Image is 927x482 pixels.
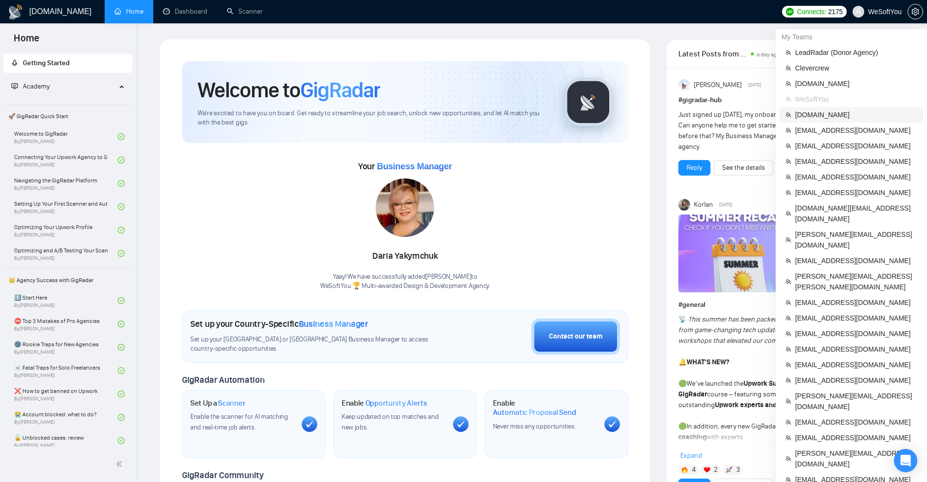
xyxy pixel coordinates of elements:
a: dashboardDashboard [163,7,207,16]
span: Automatic Proposal Send [493,408,576,417]
span: team [785,143,791,149]
a: Optimizing and A/B Testing Your Scanner for Better ResultsBy[PERSON_NAME] [14,243,118,264]
span: Academy [11,82,50,90]
span: team [785,65,791,71]
span: [EMAIL_ADDRESS][DOMAIN_NAME] [795,141,917,151]
span: team [785,279,791,285]
span: team [785,435,791,441]
span: Enable the scanner for AI matching and real-time job alerts. [190,412,288,431]
span: a day ago [757,51,781,58]
span: Opportunity Alerts [365,398,427,408]
span: check-circle [118,297,125,304]
span: team [785,300,791,305]
span: Business Manager [299,319,368,329]
img: 🚀 [726,466,732,473]
span: setting [908,8,923,16]
span: [PERSON_NAME] [694,80,742,90]
span: Your [358,161,452,172]
span: Korlan [694,199,713,210]
span: check-circle [118,414,125,421]
strong: WHAT’S NEW? [687,358,729,366]
span: GigRadar Community [182,470,264,481]
span: check-circle [118,157,125,163]
span: Expand [680,451,702,460]
h1: Set up your Country-Specific [190,319,368,329]
a: ⛔ Top 3 Mistakes of Pro AgenciesBy[PERSON_NAME] [14,313,118,335]
span: team [785,377,791,383]
span: [DOMAIN_NAME][EMAIL_ADDRESS][DOMAIN_NAME] [795,203,917,224]
div: Open Intercom Messenger [894,449,917,472]
span: Scanner [218,398,245,408]
strong: [PERSON_NAME] [688,444,739,452]
a: ❌ How to get banned on UpworkBy[PERSON_NAME] [14,383,118,405]
div: Just signed up [DATE], my onboarding call is not till [DATE]. Can anyone help me to get started t... [678,109,849,152]
span: check-circle [118,367,125,374]
span: GigRadar Automation [182,375,264,385]
span: 3 [736,465,740,475]
a: searchScanner [227,7,263,16]
span: check-circle [118,133,125,140]
div: Daria Yakymchuk [320,248,490,265]
a: 😭 Account blocked: what to do?By[PERSON_NAME] [14,407,118,428]
h1: Welcome to [198,77,380,103]
a: 🌚 Rookie Traps for New AgenciesBy[PERSON_NAME] [14,337,118,358]
span: Home [6,31,47,52]
a: 🔓 Unblocked cases: reviewBy[PERSON_NAME] [14,430,118,451]
span: [EMAIL_ADDRESS][DOMAIN_NAME] [795,375,917,386]
span: [EMAIL_ADDRESS][DOMAIN_NAME] [795,297,917,308]
span: [PERSON_NAME][EMAIL_ADDRESS][DOMAIN_NAME] [795,391,917,412]
span: team [785,159,791,164]
span: Connects: [797,6,826,17]
span: [PERSON_NAME][EMAIL_ADDRESS][PERSON_NAME][DOMAIN_NAME] [795,271,917,292]
span: GigRadar [300,77,380,103]
span: 🚀 GigRadar Quick Start [4,107,131,126]
span: check-circle [118,344,125,351]
span: team [785,456,791,462]
span: team [785,362,791,368]
span: [PERSON_NAME][EMAIL_ADDRESS][DOMAIN_NAME] [795,448,917,469]
span: team [785,258,791,264]
span: check-circle [118,180,125,187]
span: team [785,346,791,352]
img: 🔥 [681,466,688,473]
span: team [785,190,791,196]
span: [EMAIL_ADDRESS][DOMAIN_NAME] [795,187,917,198]
span: team [785,81,791,87]
span: [DOMAIN_NAME] [795,78,917,89]
span: We're excited to have you on board. Get ready to streamline your job search, unlock new opportuni... [198,109,548,127]
a: Setting Up Your First Scanner and Auto-BidderBy[PERSON_NAME] [14,196,118,217]
span: 📡 [678,315,687,323]
li: Getting Started [3,54,132,73]
p: WeSoftYou 🏆 Multi-awarded Design & Development Agency . [320,282,490,291]
img: ❤️ [704,466,710,473]
span: team [785,211,791,216]
span: Clevercrew [795,63,917,73]
span: check-circle [118,227,125,233]
span: [EMAIL_ADDRESS][DOMAIN_NAME] [795,359,917,370]
div: My Teams [776,29,927,45]
span: WeSoftYou [795,94,917,105]
img: upwork-logo.png [786,8,794,16]
span: [DATE] [719,200,732,209]
span: [DOMAIN_NAME] [795,109,917,120]
span: 4 [692,465,696,475]
span: [EMAIL_ADDRESS][DOMAIN_NAME] [795,255,917,266]
span: [EMAIL_ADDRESS][DOMAIN_NAME] [795,417,917,428]
button: Reply [678,160,710,176]
strong: [PERSON_NAME] [750,444,800,452]
span: user [855,8,862,15]
span: check-circle [118,203,125,210]
img: logo [8,4,23,20]
h1: Enable [342,398,427,408]
h1: Enable [493,398,597,417]
h1: # gigradar-hub [678,95,891,106]
img: Anisuzzaman Khan [678,79,690,91]
span: Getting Started [23,59,70,67]
a: setting [908,8,923,16]
span: [EMAIL_ADDRESS][DOMAIN_NAME] [795,313,917,323]
a: See the details [722,162,765,173]
span: team [785,331,791,337]
span: team [785,174,791,180]
span: [EMAIL_ADDRESS][DOMAIN_NAME] [795,172,917,182]
span: fund-projection-screen [11,83,18,89]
